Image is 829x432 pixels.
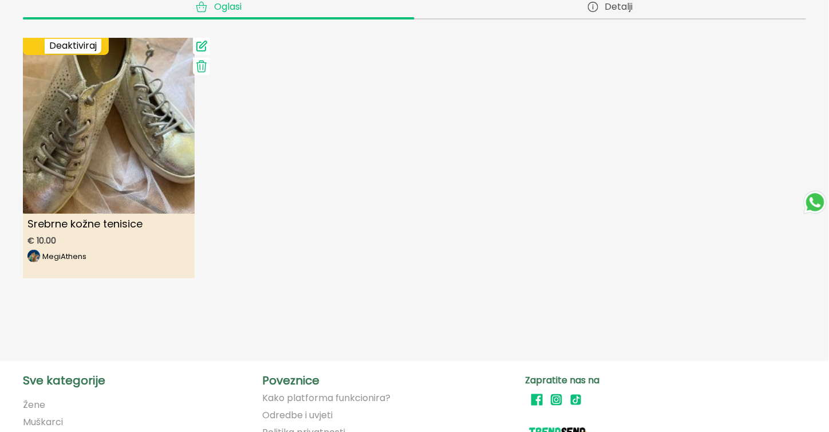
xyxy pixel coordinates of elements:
a: Kako platforma funkcionira? [262,393,390,403]
p: Sve kategorije [23,375,258,386]
p: Zapratite nas na [526,375,784,386]
p: Srebrne kožne tenisice [23,214,195,234]
img: image [27,250,40,262]
a: Žene [23,398,45,411]
img: Srebrne kožne tenisice [14,25,203,214]
span: € 10.00 [27,236,56,245]
a: Muškarci [23,415,63,429]
a: Odredbe i uvjeti [262,410,333,421]
span: Detalji [605,1,633,13]
p: MegiAthens [42,253,86,260]
p: Poveznice [262,375,520,386]
a: Srebrne kožne tenisiceSrebrne kožne tenisice€ 10.00imageMegiAthens [23,38,195,278]
span: Oglasi [214,1,242,13]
